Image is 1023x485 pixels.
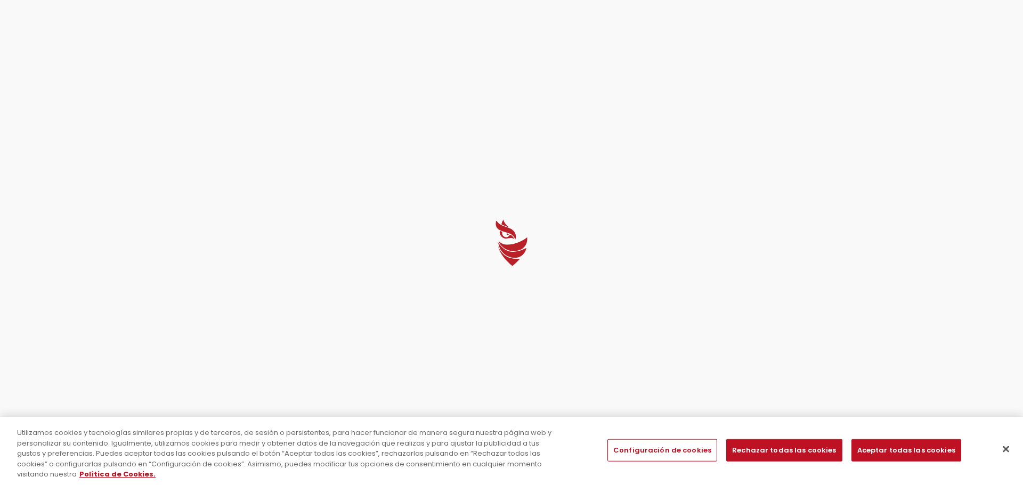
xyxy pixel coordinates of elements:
button: Cerrar [994,438,1018,461]
button: Rechazar todas las cookies [726,439,842,462]
div: Utilizamos cookies y tecnologías similares propias y de terceros, de sesión o persistentes, para ... [17,428,563,480]
button: Configuración de cookies, Abre el cuadro de diálogo del centro de preferencias. [607,439,717,462]
a: Más información sobre su privacidad, se abre en una nueva pestaña [79,469,156,479]
button: Aceptar todas las cookies [851,439,961,462]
